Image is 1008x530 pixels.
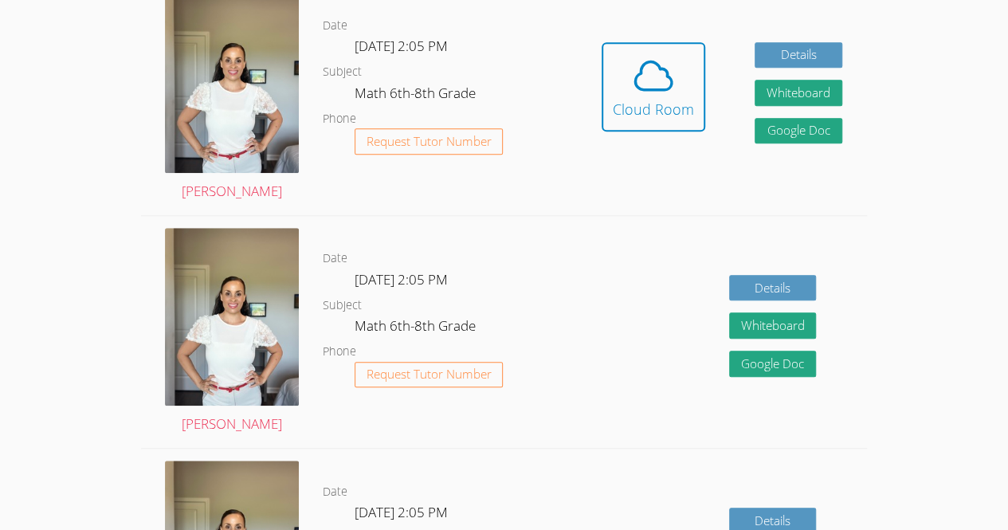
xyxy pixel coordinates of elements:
a: Details [755,42,842,69]
span: [DATE] 2:05 PM [355,503,448,521]
a: Details [729,275,817,301]
dt: Date [323,249,347,269]
dt: Subject [323,62,362,82]
div: Cloud Room [613,98,694,120]
dd: Math 6th-8th Grade [355,82,479,109]
dt: Date [323,482,347,502]
span: Request Tutor Number [367,135,492,147]
button: Whiteboard [755,80,842,106]
span: [DATE] 2:05 PM [355,270,448,289]
span: Request Tutor Number [367,368,492,380]
a: Google Doc [729,351,817,377]
dt: Phone [323,342,356,362]
a: [PERSON_NAME] [165,228,299,436]
button: Cloud Room [602,42,705,132]
button: Request Tutor Number [355,362,504,388]
dt: Phone [323,109,356,129]
button: Whiteboard [729,312,817,339]
dd: Math 6th-8th Grade [355,315,479,342]
img: IMG_9685.jpeg [165,228,299,406]
dt: Subject [323,296,362,316]
a: Google Doc [755,118,842,144]
span: [DATE] 2:05 PM [355,37,448,55]
button: Request Tutor Number [355,128,504,155]
dt: Date [323,16,347,36]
